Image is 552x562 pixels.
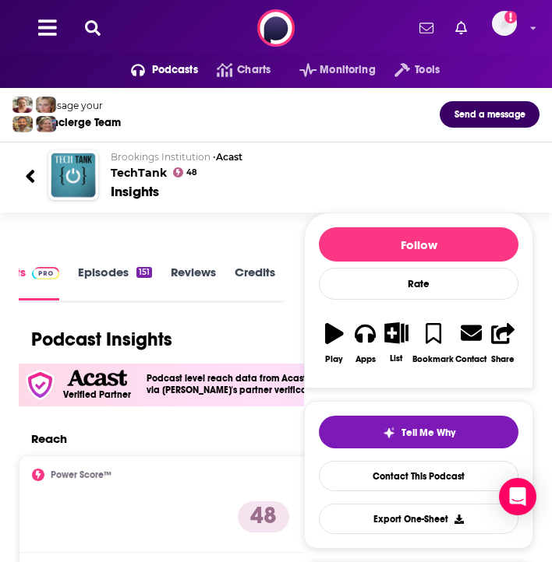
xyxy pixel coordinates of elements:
[320,59,375,81] span: Monitoring
[319,461,518,491] a: Contact This Podcast
[455,353,487,364] div: Contact
[440,101,540,128] button: Send a message
[12,97,33,113] img: Sydney Profile
[216,151,242,163] a: Acast
[413,15,440,41] a: Show notifications dropdown
[198,58,271,83] a: Charts
[31,328,172,351] h1: Podcast Insights
[257,9,295,47] img: Podchaser - Follow, Share and Rate Podcasts
[235,265,275,300] a: Credits
[412,354,454,364] div: Bookmark
[12,116,33,132] img: Jon Profile
[390,353,402,364] div: List
[38,100,121,111] div: Message your
[31,431,67,446] h2: Reach
[63,390,131,399] h5: Verified Partner
[356,354,376,364] div: Apps
[319,416,518,448] button: tell me why sparkleTell Me Why
[383,427,395,439] img: tell me why sparkle
[25,370,55,400] img: verfied icon
[319,268,518,300] div: Rate
[171,265,216,300] a: Reviews
[147,373,503,396] h4: Podcast level reach data from Acast podcasts has been independently verified via [PERSON_NAME]'s ...
[504,11,517,23] svg: Add a profile image
[186,170,196,176] span: 48
[111,183,159,200] div: Insights
[67,370,126,386] img: Acast
[281,58,376,83] button: open menu
[376,58,440,83] button: open menu
[51,153,96,198] img: TechTank
[402,427,455,439] span: Tell Me Why
[491,354,515,364] div: Share
[325,354,343,364] div: Play
[111,151,211,163] span: Brookings Institution
[78,265,152,300] a: Episodes151
[237,59,271,81] span: Charts
[319,504,518,534] button: Export One-Sheet
[412,312,455,374] button: Bookmark
[36,97,56,113] img: Jules Profile
[319,227,518,262] button: Follow
[136,267,152,278] div: 151
[51,469,111,480] h2: Power Score™
[238,501,289,532] p: 48
[38,116,121,129] div: Concierge Team
[32,267,59,279] img: Podchaser Pro
[455,312,487,374] a: Contact
[492,11,517,36] span: Logged in as elliesachs09
[381,312,412,373] button: List
[487,312,518,374] button: Share
[499,478,536,515] div: Open Intercom Messenger
[213,151,242,163] span: •
[112,58,198,83] button: open menu
[111,151,527,180] h2: TechTank
[492,11,517,36] img: User Profile
[319,312,350,374] button: Play
[415,59,440,81] span: Tools
[449,15,473,41] a: Show notifications dropdown
[350,312,381,374] button: Apps
[152,59,198,81] span: Podcasts
[36,116,56,132] img: Barbara Profile
[492,11,526,45] a: Logged in as elliesachs09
